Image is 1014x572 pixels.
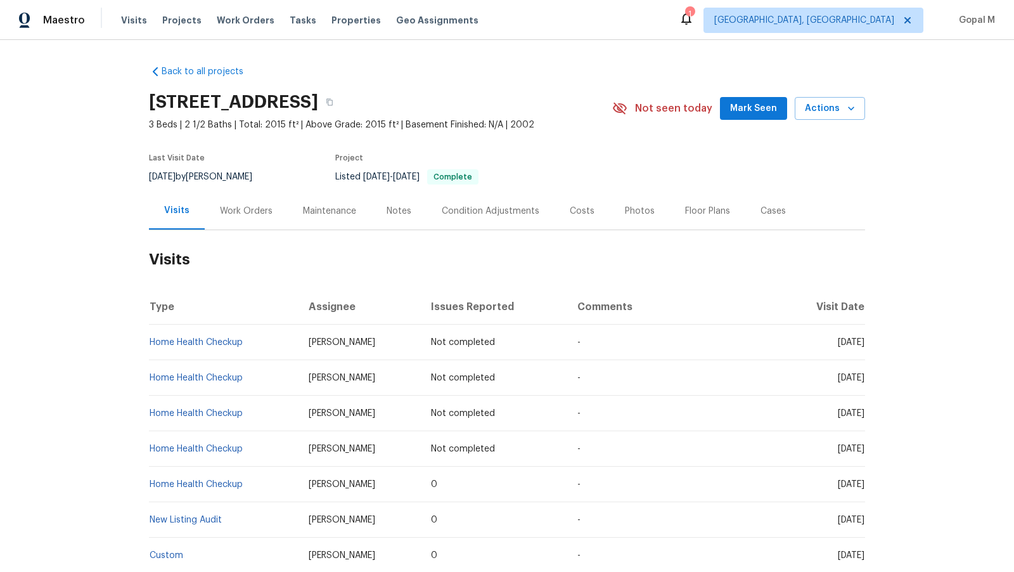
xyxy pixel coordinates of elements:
div: Notes [387,205,411,218]
span: 3 Beds | 2 1/2 Baths | Total: 2015 ft² | Above Grade: 2015 ft² | Basement Finished: N/A | 2002 [149,119,612,131]
span: Not completed [431,374,495,382]
span: [PERSON_NAME] [309,516,375,524]
span: [DATE] [838,516,864,524]
span: - [577,480,581,489]
span: [DATE] [838,445,864,453]
span: 0 [431,551,437,560]
a: Custom [150,551,183,560]
button: Mark Seen [720,97,787,120]
button: Actions [795,97,865,120]
div: 1 [685,8,694,20]
span: - [577,374,581,382]
span: [PERSON_NAME] [309,445,375,453]
span: 0 [431,516,437,524]
button: Copy Address [318,91,341,114]
th: Type [149,289,298,325]
span: [DATE] [838,480,864,489]
span: - [363,172,420,181]
span: Not completed [431,409,495,418]
span: Projects [162,14,202,27]
a: Home Health Checkup [150,445,243,453]
span: Geo Assignments [396,14,478,27]
span: [PERSON_NAME] [309,374,375,382]
th: Comments [567,289,782,325]
th: Assignee [298,289,421,325]
th: Issues Reported [421,289,567,325]
div: Cases [760,205,786,218]
a: Home Health Checkup [150,338,243,347]
span: [PERSON_NAME] [309,409,375,418]
h2: Visits [149,230,865,289]
span: - [577,516,581,524]
div: Visits [164,204,189,217]
span: Maestro [43,14,85,27]
span: Visits [121,14,147,27]
span: Not seen today [635,102,712,115]
span: [PERSON_NAME] [309,551,375,560]
span: [GEOGRAPHIC_DATA], [GEOGRAPHIC_DATA] [714,14,894,27]
span: [DATE] [393,172,420,181]
span: Listed [335,172,478,181]
a: Back to all projects [149,65,271,78]
span: Not completed [431,338,495,347]
span: - [577,338,581,347]
span: 0 [431,480,437,489]
h2: [STREET_ADDRESS] [149,96,318,108]
span: Actions [805,101,855,117]
span: Tasks [290,16,316,25]
span: Properties [331,14,381,27]
div: Work Orders [220,205,273,218]
span: - [577,445,581,453]
span: Work Orders [217,14,274,27]
a: Home Health Checkup [150,480,243,489]
span: [DATE] [838,551,864,560]
div: Floor Plans [685,205,730,218]
div: Maintenance [303,205,356,218]
span: Not completed [431,445,495,453]
span: [DATE] [149,172,176,181]
div: Costs [570,205,594,218]
span: - [577,409,581,418]
span: [PERSON_NAME] [309,338,375,347]
span: - [577,551,581,560]
span: [DATE] [838,409,864,418]
div: Photos [625,205,655,218]
span: [DATE] [363,172,390,181]
div: by [PERSON_NAME] [149,169,267,185]
th: Visit Date [782,289,865,325]
span: Last Visit Date [149,154,205,162]
a: Home Health Checkup [150,409,243,418]
span: [DATE] [838,374,864,382]
span: [PERSON_NAME] [309,480,375,489]
span: Project [335,154,363,162]
span: Complete [428,173,477,181]
span: Gopal M [954,14,995,27]
span: Mark Seen [730,101,777,117]
a: Home Health Checkup [150,374,243,382]
div: Condition Adjustments [442,205,539,218]
a: New Listing Audit [150,516,222,524]
span: [DATE] [838,338,864,347]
